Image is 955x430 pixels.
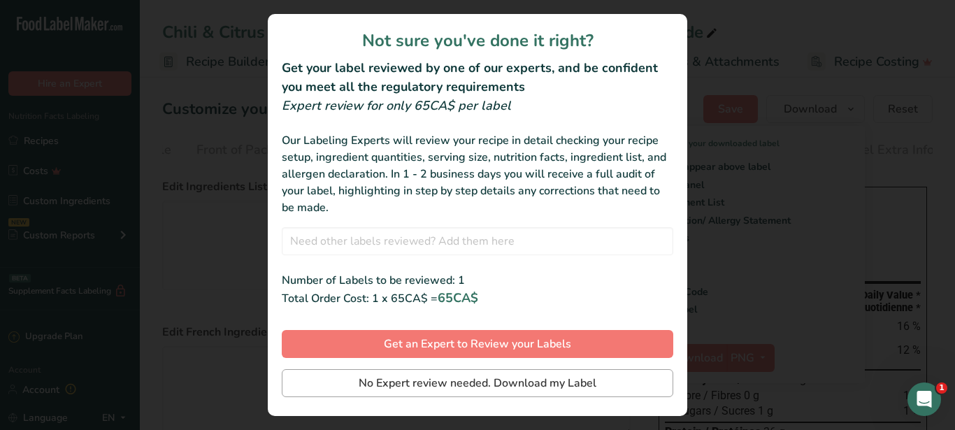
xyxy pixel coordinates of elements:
[282,59,673,96] h2: Get your label reviewed by one of our experts, and be confident you meet all the regulatory requi...
[359,375,596,392] span: No Expert review needed. Download my Label
[282,272,673,289] div: Number of Labels to be reviewed: 1
[282,28,673,53] h1: Not sure you've done it right?
[907,382,941,416] iframe: Intercom live chat
[282,369,673,397] button: No Expert review needed. Download my Label
[282,330,673,358] button: Get an Expert to Review your Labels
[438,289,478,306] span: 65CA$
[282,289,673,308] div: Total Order Cost: 1 x 65CA$ =
[282,132,673,216] div: Our Labeling Experts will review your recipe in detail checking your recipe setup, ingredient qua...
[936,382,947,394] span: 1
[282,227,673,255] input: Need other labels reviewed? Add them here
[282,96,673,115] div: Expert review for only 65CA$ per label
[384,336,571,352] span: Get an Expert to Review your Labels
